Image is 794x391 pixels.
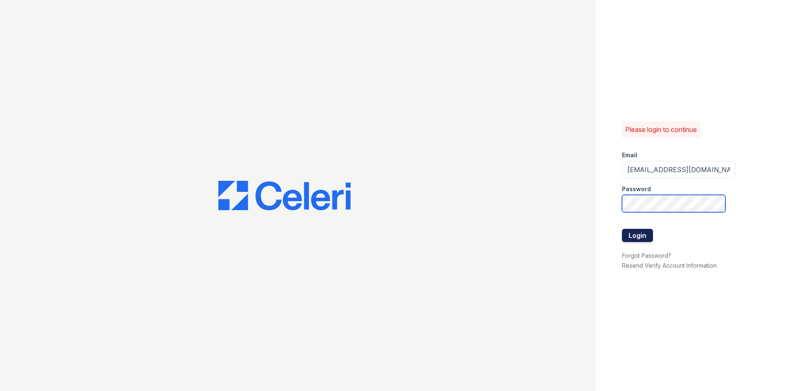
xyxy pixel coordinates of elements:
a: Forgot Password? [622,252,671,259]
label: Password [622,185,651,193]
img: CE_Logo_Blue-a8612792a0a2168367f1c8372b55b34899dd931a85d93a1a3d3e32e68fde9ad4.png [218,181,351,211]
p: Please login to continue [625,125,697,134]
a: Resend Verify Account Information [622,262,717,269]
button: Login [622,229,653,242]
label: Email [622,151,637,159]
